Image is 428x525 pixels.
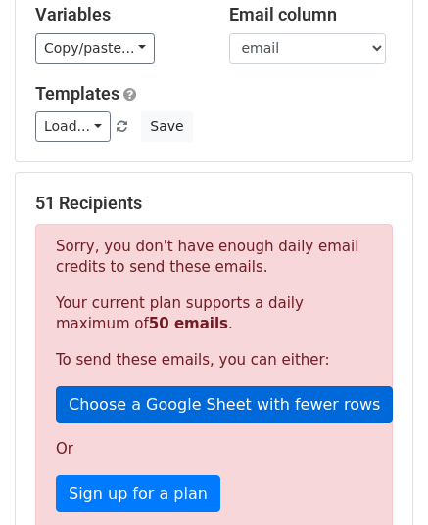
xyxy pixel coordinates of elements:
[141,111,192,142] button: Save
[35,83,119,104] a: Templates
[56,350,372,371] p: To send these emails, you can either:
[56,237,372,278] p: Sorry, you don't have enough daily email credits to send these emails.
[35,111,111,142] a: Load...
[35,4,200,25] h5: Variables
[56,475,220,512] a: Sign up for a plan
[330,431,428,525] iframe: Chat Widget
[149,315,228,332] strong: 50 emails
[35,193,393,214] h5: 51 Recipients
[35,33,155,64] a: Copy/paste...
[56,293,372,334] p: Your current plan supports a daily maximum of .
[56,439,372,459] p: Or
[229,4,394,25] h5: Email column
[56,386,393,423] a: Choose a Google Sheet with fewer rows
